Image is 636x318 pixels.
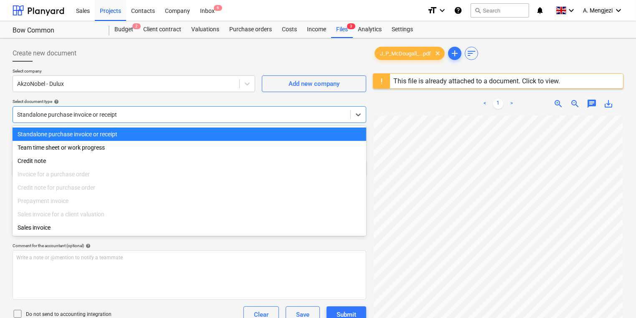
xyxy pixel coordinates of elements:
[13,221,366,234] div: Sales invoice
[13,141,366,154] div: Team time sheet or work progress
[474,7,481,14] span: search
[493,99,503,109] a: Page 1 is your current page
[13,208,366,221] div: Sales invoice for a client valuation
[331,21,353,38] div: Files
[132,23,141,29] span: 2
[277,21,302,38] a: Costs
[570,99,580,109] span: zoom_out
[454,5,462,15] i: Knowledge base
[375,47,445,60] div: J_P_McDougall_...pdf
[353,21,387,38] a: Analytics
[13,168,366,181] div: Invoice for a purchase order
[480,99,490,109] a: Previous page
[13,181,366,194] div: Credit note for purchase order
[594,278,636,318] iframe: Chat Widget
[393,77,560,85] div: This file is already attached to a document. Click to view.
[26,311,111,318] p: Do not send to accounting integration
[437,5,447,15] i: keyboard_arrow_down
[433,48,443,58] span: clear
[214,5,222,11] span: 6
[13,68,255,75] p: Select company
[331,21,353,38] a: Files3
[13,26,99,35] div: Bow Common
[553,99,563,109] span: zoom_in
[224,21,277,38] a: Purchase orders
[13,99,366,104] div: Select document type
[186,21,224,38] a: Valuations
[13,194,366,208] div: Prepayment invoice
[603,99,613,109] span: save_alt
[507,99,517,109] a: Next page
[613,5,623,15] i: keyboard_arrow_down
[13,243,366,248] div: Comment for the accountant (optional)
[302,21,331,38] a: Income
[289,78,340,89] div: Add new company
[466,48,476,58] span: sort
[262,75,366,92] button: Add new company
[347,23,355,29] span: 3
[84,243,91,248] span: help
[13,48,76,58] span: Create new document
[566,5,576,15] i: keyboard_arrow_down
[13,128,366,141] div: Standalone purchase invoice or receipt
[138,21,186,38] a: Client contract
[109,21,138,38] a: Budget2
[52,99,59,104] span: help
[536,5,544,15] i: notifications
[450,48,460,58] span: add
[109,21,138,38] div: Budget
[13,154,366,168] div: Credit note
[471,3,529,18] button: Search
[583,7,613,14] span: A. Mengjezi
[587,99,597,109] span: chat
[375,50,436,57] span: J_P_McDougall_...pdf
[427,5,437,15] i: format_size
[387,21,418,38] a: Settings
